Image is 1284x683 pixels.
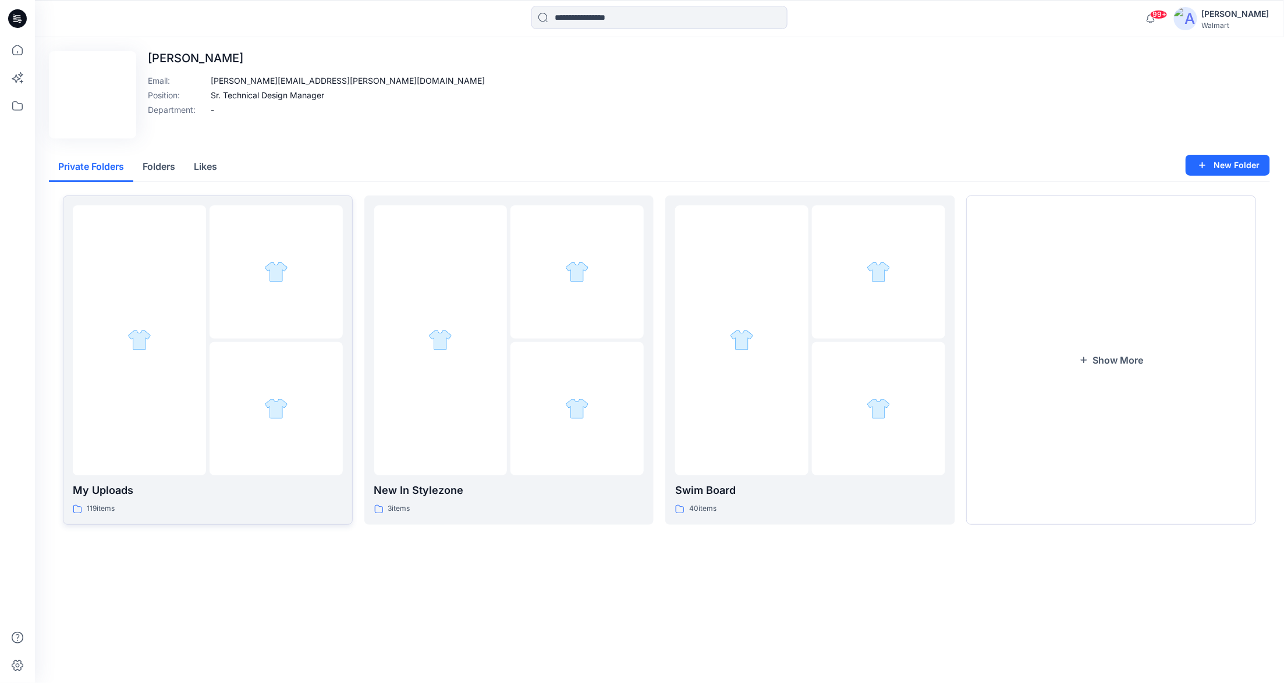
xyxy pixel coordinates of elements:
[148,74,206,87] p: Email :
[565,260,589,284] img: folder 2
[133,152,185,182] button: Folders
[264,260,288,284] img: folder 2
[867,397,891,421] img: folder 3
[211,74,485,87] p: [PERSON_NAME][EMAIL_ADDRESS][PERSON_NAME][DOMAIN_NAME]
[1202,7,1269,21] div: [PERSON_NAME]
[675,482,945,499] p: Swim Board
[665,195,955,525] a: folder 1folder 2folder 3Swim Board40items
[867,260,891,284] img: folder 2
[73,482,343,499] p: My Uploads
[388,503,410,515] p: 3 items
[730,328,754,352] img: folder 1
[565,397,589,421] img: folder 3
[148,89,206,101] p: Position :
[1174,7,1197,30] img: avatar
[148,104,206,116] p: Department :
[211,104,214,116] p: -
[49,152,133,182] button: Private Folders
[87,503,115,515] p: 119 items
[1150,10,1168,19] span: 99+
[428,328,452,352] img: folder 1
[63,195,353,525] a: folder 1folder 2folder 3My Uploads119items
[967,195,1257,525] button: Show More
[211,89,324,101] p: Sr. Technical Design Manager
[1186,155,1270,176] button: New Folder
[1202,21,1269,30] div: Walmart
[185,152,226,182] button: Likes
[264,397,288,421] img: folder 3
[689,503,717,515] p: 40 items
[374,482,644,499] p: New In Stylezone
[127,328,151,352] img: folder 1
[148,51,485,65] p: [PERSON_NAME]
[364,195,654,525] a: folder 1folder 2folder 3New In Stylezone3items
[51,54,134,136] img: Carolina Haddad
